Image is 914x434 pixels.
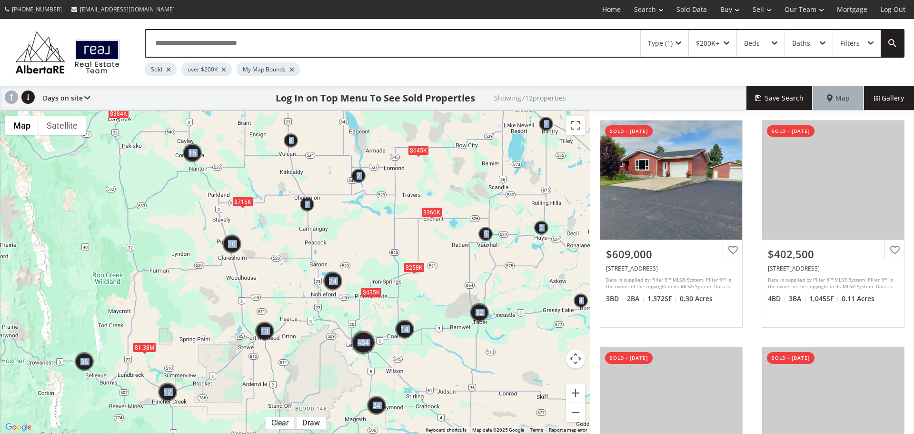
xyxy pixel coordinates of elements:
div: $384K [108,108,129,118]
div: Type (1) [648,40,673,47]
div: $609,000 [606,247,736,262]
button: Keyboard shortcuts [426,427,467,434]
div: Draw [300,418,322,427]
div: 2 [539,117,553,131]
div: 2501 26 Avenue, Nanton, AB T0L 1R0 [606,264,736,273]
div: 2 [534,221,548,235]
span: 1,372 SF [647,294,677,303]
div: Click to draw. [297,418,326,427]
div: 4 [574,293,588,308]
div: 20 [222,234,241,253]
div: $402,500 [768,247,898,262]
div: $360K [421,207,442,217]
span: [EMAIL_ADDRESS][DOMAIN_NAME] [80,5,175,13]
img: Logo [10,29,125,76]
div: 226 Heritage Close West, Lethbridge, AB T1K 6R9 [768,264,898,273]
span: 3 BA [789,294,807,303]
div: $200K+ [696,40,719,47]
div: $645K [408,145,429,155]
div: Clear [269,418,291,427]
button: Zoom in [566,384,585,403]
div: Days on site [38,86,90,110]
button: Show satellite imagery [39,116,86,135]
div: 5 [478,227,493,241]
div: $258K [404,262,425,273]
h1: Log In on Top Menu To See Sold Properties [276,91,475,105]
div: 14 [395,320,414,339]
div: Gallery [864,86,914,110]
div: $1.38M [133,343,156,353]
div: 24 [367,396,386,415]
div: Map [813,86,864,110]
div: Baths [792,40,810,47]
a: Report a map error [549,427,587,433]
div: 2 [351,169,366,183]
div: over $200K [181,62,232,76]
span: Map data ©2025 Google [472,427,524,433]
button: Map camera controls [566,349,585,368]
div: 13 [255,322,274,341]
span: 3 BD [606,294,625,303]
button: Toggle fullscreen view [566,116,585,135]
button: Save Search [746,86,813,110]
div: $435K [361,287,382,297]
span: [PHONE_NUMBER] [12,5,62,13]
span: 1,045 SF [809,294,839,303]
div: 7 [300,197,314,212]
a: Terms [530,427,543,433]
div: Data is supplied by Pillar 9™ MLS® System. Pillar 9™ is the owner of the copyright in its MLS® Sy... [606,276,734,291]
span: Gallery [874,93,904,103]
span: 0.11 Acres [842,294,874,303]
div: 484 [351,331,375,354]
div: 32 [470,303,489,322]
div: $715K [232,196,253,206]
div: 24 [323,272,342,291]
button: Zoom out [566,403,585,422]
span: 2 BA [627,294,645,303]
a: Open this area in Google Maps (opens a new window) [3,421,34,434]
button: Show street map [5,116,39,135]
div: 36 [75,352,94,371]
a: sold - [DATE]$609,000[STREET_ADDRESS]Data is supplied by Pillar 9™ MLS® System. Pillar 9™ is the ... [590,111,752,337]
div: Data is supplied by Pillar 9™ MLS® System. Pillar 9™ is the owner of the copyright in its MLS® Sy... [768,276,896,291]
a: [EMAIL_ADDRESS][DOMAIN_NAME] [67,0,179,18]
div: Filters [840,40,860,47]
div: 8 [284,133,298,148]
div: Sold [145,62,177,76]
div: Beds [744,40,760,47]
span: Map [827,93,850,103]
span: 0.30 Acres [680,294,713,303]
div: 12 [158,383,177,402]
a: sold - [DATE]$402,500[STREET_ADDRESS]Data is supplied by Pillar 9™ MLS® System. Pillar 9™ is the ... [752,111,914,337]
div: 16 [183,143,202,162]
img: Google [3,421,34,434]
div: Click to clear. [266,418,294,427]
div: My Map Bounds [237,62,300,76]
h2: Showing 712 properties [494,94,566,101]
span: 4 BD [768,294,786,303]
